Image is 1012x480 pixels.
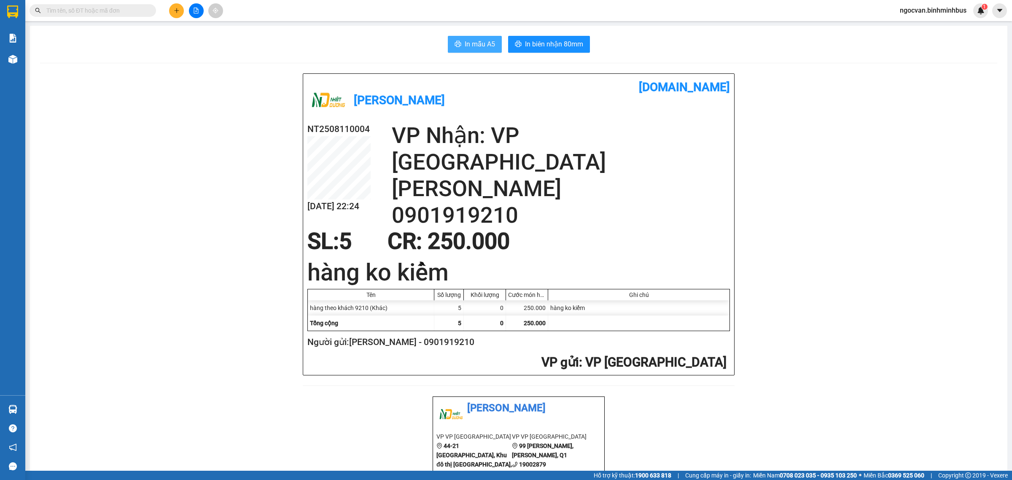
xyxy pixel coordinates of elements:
span: question-circle [9,424,17,432]
sup: 1 [982,4,988,10]
img: warehouse-icon [8,55,17,64]
h2: VP Nhận: VP [GEOGRAPHIC_DATA] [392,122,730,175]
button: file-add [189,3,204,18]
span: environment [512,443,518,449]
span: | [931,471,932,480]
div: Tên [310,291,432,298]
div: 0 [464,300,506,316]
b: [DOMAIN_NAME] [639,80,730,94]
span: SL: [307,228,339,254]
span: copyright [965,472,971,478]
strong: 0369 525 060 [888,472,924,479]
span: 1 [983,4,986,10]
input: Tìm tên, số ĐT hoặc mã đơn [46,6,146,15]
img: warehouse-icon [8,405,17,414]
span: aim [213,8,218,13]
span: search [35,8,41,13]
span: VP gửi [541,355,579,369]
button: plus [169,3,184,18]
span: Miền Bắc [864,471,924,480]
button: caret-down [992,3,1007,18]
span: 250.000 [524,320,546,326]
button: printerIn mẫu A5 [448,36,502,53]
span: Hỗ trợ kỹ thuật: [594,471,671,480]
span: notification [9,443,17,451]
div: hàng theo khách 9210 (Khác) [308,300,434,316]
span: printer [515,40,522,49]
b: 99 [PERSON_NAME], [PERSON_NAME], Q1 [512,442,573,458]
h2: [PERSON_NAME] [392,175,730,202]
img: logo.jpg [436,400,466,430]
div: Khối lượng [466,291,503,298]
li: [PERSON_NAME] [436,400,601,416]
b: 19002879 [519,461,546,468]
span: In mẫu A5 [465,39,495,49]
li: VP VP [GEOGRAPHIC_DATA] [436,432,512,441]
span: | [678,471,679,480]
button: printerIn biên nhận 80mm [508,36,590,53]
img: logo.jpg [4,4,34,34]
span: message [9,462,17,470]
span: 5 [458,320,461,326]
span: caret-down [996,7,1004,14]
span: file-add [193,8,199,13]
span: plus [174,8,180,13]
img: icon-new-feature [977,7,985,14]
h1: hàng ko kiểm [307,256,730,289]
li: VP VP [GEOGRAPHIC_DATA] [58,36,112,64]
span: Cung cấp máy in - giấy in: [685,471,751,480]
img: solution-icon [8,34,17,43]
button: aim [208,3,223,18]
span: Tổng cộng [310,320,338,326]
h2: NT2508110004 [307,122,371,136]
span: CR : 250.000 [388,228,510,254]
div: Ghi chú [550,291,727,298]
img: logo-vxr [7,5,18,18]
h2: 0901919210 [392,202,730,229]
h2: : VP [GEOGRAPHIC_DATA] [307,354,727,371]
span: environment [436,443,442,449]
div: hàng ko kiểm [548,300,729,316]
h2: [DATE] 22:24 [307,200,371,213]
span: 5 [339,228,352,254]
div: 250.000 [506,300,548,316]
strong: 1900 633 818 [635,472,671,479]
b: [PERSON_NAME] [354,93,445,107]
span: ngocvan.binhminhbus [893,5,973,16]
div: 5 [434,300,464,316]
span: In biên nhận 80mm [525,39,583,49]
span: printer [455,40,461,49]
img: logo.jpg [307,80,350,122]
span: ⚪️ [859,474,861,477]
div: Số lượng [436,291,461,298]
span: Miền Nam [753,471,857,480]
div: Cước món hàng [508,291,546,298]
li: VP VP [GEOGRAPHIC_DATA] [4,36,58,64]
li: VP VP [GEOGRAPHIC_DATA] [512,432,587,441]
h2: Người gửi: [PERSON_NAME] - 0901919210 [307,335,727,349]
li: [PERSON_NAME] [4,4,122,20]
strong: 0708 023 035 - 0935 103 250 [780,472,857,479]
span: phone [512,461,518,467]
span: 0 [500,320,503,326]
